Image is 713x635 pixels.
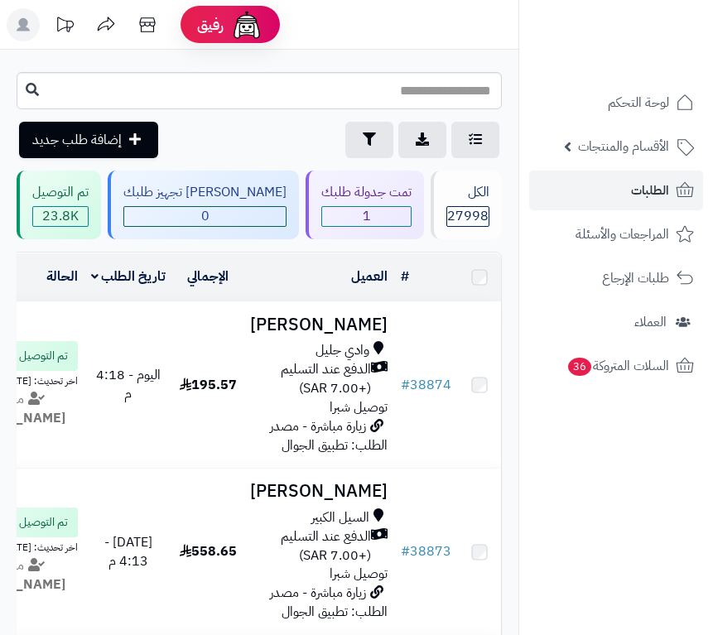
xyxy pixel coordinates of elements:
span: 27998 [447,207,489,226]
span: الدفع عند التسليم (+7.00 SAR) [250,527,371,565]
a: العملاء [529,302,703,342]
a: لوحة التحكم [529,83,703,123]
span: # [401,375,410,395]
a: الإجمالي [187,267,229,286]
span: المراجعات والأسئلة [576,223,669,246]
span: تم التوصيل [19,514,68,531]
a: تحديثات المنصة [44,8,85,46]
a: تم التوصيل 23.8K [13,171,104,239]
span: وادي جليل [316,341,369,360]
span: الأقسام والمنتجات [578,135,669,158]
span: 0 [124,207,286,226]
a: #38874 [401,375,451,395]
a: السلات المتروكة36 [529,346,703,386]
span: إضافة طلب جديد [32,130,122,150]
span: لوحة التحكم [608,91,669,114]
a: الطلبات [529,171,703,210]
span: توصيل شبرا [330,564,388,584]
div: الكل [446,183,489,202]
span: العملاء [634,310,667,334]
span: زيارة مباشرة - مصدر الطلب: تطبيق الجوال [270,583,388,622]
span: 36 [568,358,591,376]
a: الكل27998 [427,171,505,239]
a: # [401,267,409,286]
a: طلبات الإرجاع [529,258,703,298]
div: تم التوصيل [32,183,89,202]
span: السيل الكبير [311,508,369,527]
h3: [PERSON_NAME] [250,482,388,501]
div: 23767 [33,207,88,226]
div: [PERSON_NAME] تجهيز طلبك [123,183,287,202]
span: الدفع عند التسليم (+7.00 SAR) [250,360,371,398]
a: [PERSON_NAME] تجهيز طلبك 0 [104,171,302,239]
a: المراجعات والأسئلة [529,214,703,254]
a: #38873 [401,541,451,561]
span: طلبات الإرجاع [602,267,669,290]
span: 1 [322,207,411,226]
span: رفيق [197,15,224,35]
span: 558.65 [180,541,237,561]
a: تمت جدولة طلبك 1 [302,171,427,239]
div: تمت جدولة طلبك [321,183,412,202]
a: تاريخ الطلب [91,267,166,286]
img: ai-face.png [230,8,263,41]
span: زيارة مباشرة - مصدر الطلب: تطبيق الجوال [270,416,388,455]
span: توصيل شبرا [330,397,388,417]
span: 195.57 [180,375,237,395]
span: اليوم - 4:18 م [96,365,161,404]
a: إضافة طلب جديد [19,122,158,158]
span: # [401,541,410,561]
span: [DATE] - 4:13 م [104,532,152,571]
a: الحالة [46,267,78,286]
span: 23.8K [33,207,88,226]
span: الطلبات [631,179,669,202]
span: السلات المتروكة [566,354,669,378]
a: العميل [351,267,388,286]
span: تم التوصيل [19,348,68,364]
h3: [PERSON_NAME] [250,315,388,334]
